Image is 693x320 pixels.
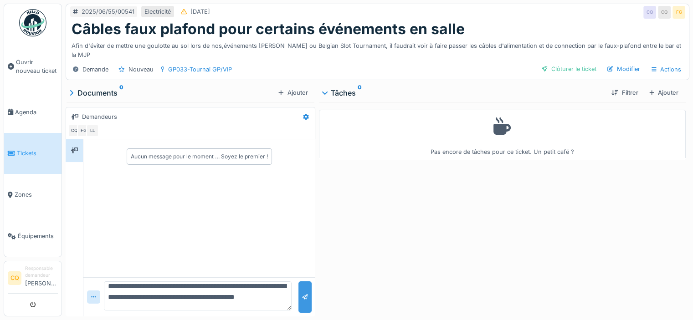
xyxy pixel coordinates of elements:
[275,86,311,99] div: Ajouter
[672,6,685,19] div: FG
[144,7,171,16] div: Electricité
[77,124,90,137] div: FG
[604,63,644,75] div: Modifier
[658,6,671,19] div: CQ
[82,65,108,74] div: Demande
[4,174,62,215] a: Zones
[538,63,600,75] div: Clôturer le ticket
[25,265,58,291] li: [PERSON_NAME]
[68,124,81,137] div: CQ
[8,271,21,285] li: CQ
[82,112,117,121] div: Demandeurs
[17,149,58,157] span: Tickets
[72,20,465,38] h1: Câbles faux plafond pour certains événements en salle
[69,87,275,98] div: Documents
[647,63,685,76] div: Actions
[119,87,123,98] sup: 0
[18,232,58,240] span: Équipements
[16,58,58,75] span: Ouvrir nouveau ticket
[131,152,268,161] div: Aucun message pour le moment … Soyez le premier !
[4,133,62,174] a: Tickets
[15,190,58,199] span: Zones
[15,108,58,117] span: Agenda
[8,265,58,294] a: CQ Responsable demandeur[PERSON_NAME]
[643,6,656,19] div: CQ
[86,124,99,137] div: LL
[25,265,58,279] div: Responsable demandeur
[4,91,62,133] a: Agenda
[128,65,154,74] div: Nouveau
[323,87,605,98] div: Tâches
[358,87,362,98] sup: 0
[19,9,46,36] img: Badge_color-CXgf-gQk.svg
[4,41,62,91] a: Ouvrir nouveau ticket
[190,7,210,16] div: [DATE]
[168,65,232,74] div: GP033-Tournai GP/VIP
[82,7,134,16] div: 2025/06/55/00541
[4,215,62,257] a: Équipements
[608,86,642,99] div: Filtrer
[72,38,683,59] div: Afin d'éviter de mettre une goulotte au sol lors de nos,événements [PERSON_NAME] ou Belgian Slot ...
[646,86,682,99] div: Ajouter
[325,114,680,156] div: Pas encore de tâches pour ce ticket. Un petit café ?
